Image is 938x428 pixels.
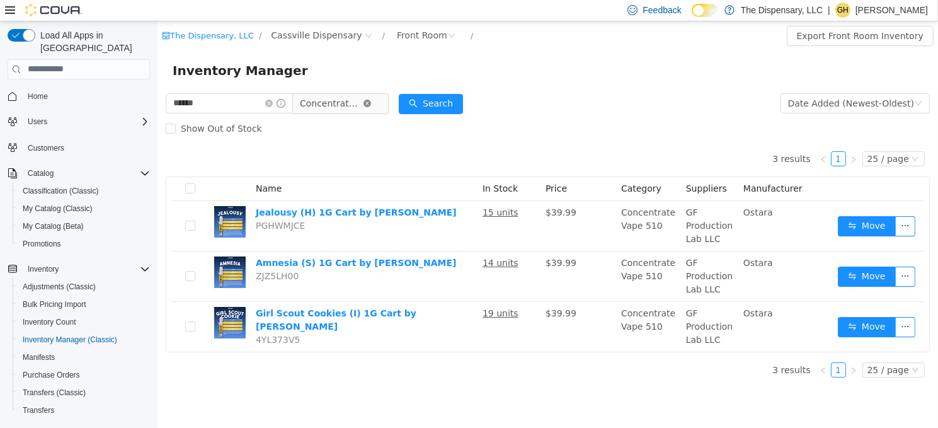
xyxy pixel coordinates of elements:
[23,204,93,214] span: My Catalog (Classic)
[689,130,704,145] li: Next Page
[3,260,155,278] button: Inventory
[98,186,299,196] a: Jealousy (H) 1G Cart by [PERSON_NAME]
[18,403,59,418] a: Transfers
[692,4,718,17] input: Dark Mode
[18,236,66,252] a: Promotions
[28,168,54,178] span: Catalog
[674,342,688,356] a: 1
[23,221,84,231] span: My Catalog (Beta)
[23,141,69,156] a: Customers
[18,297,91,312] a: Bulk Pricing Import
[113,7,204,21] span: Cassville Dispensary
[13,217,155,235] button: My Catalog (Beta)
[225,9,227,19] span: /
[3,113,155,130] button: Users
[119,78,128,86] i: icon: info-circle
[586,287,615,297] span: Ostara
[28,91,48,101] span: Home
[643,4,681,16] span: Feedback
[18,403,150,418] span: Transfers
[586,162,645,172] span: Manufacturer
[28,117,47,127] span: Users
[388,287,419,297] span: $39.99
[738,296,758,316] button: icon: ellipsis
[18,279,150,294] span: Adjustments (Classic)
[108,78,115,86] i: icon: close-circle
[325,162,360,172] span: In Stock
[325,186,361,196] u: 15 units
[241,72,306,93] button: icon: searchSearch
[18,236,150,252] span: Promotions
[615,130,653,145] li: 3 results
[23,166,150,181] span: Catalog
[692,134,700,142] i: icon: right
[13,331,155,349] button: Inventory Manager (Classic)
[23,299,86,309] span: Bulk Pricing Import
[4,9,96,19] a: icon: shopThe Dispensary, LLC
[388,186,419,196] span: $39.99
[662,134,670,142] i: icon: left
[13,313,155,331] button: Inventory Count
[459,281,523,330] td: Concentrate Vape 510
[754,345,762,354] i: icon: down
[741,3,823,18] p: The Dispensary, LLC
[98,162,124,172] span: Name
[674,130,688,144] a: 1
[18,385,91,400] a: Transfers (Classic)
[673,341,689,356] li: 1
[23,88,150,104] span: Home
[101,9,104,19] span: /
[98,287,259,310] a: Girl Scout Cookies (I) 1G Cart by [PERSON_NAME]
[98,250,141,260] span: ZJZ5LH00
[28,143,64,153] span: Customers
[13,200,155,217] button: My Catalog (Classic)
[18,367,85,383] a: Purchase Orders
[25,4,82,16] img: Cova
[3,165,155,182] button: Catalog
[662,345,670,353] i: icon: left
[529,186,575,223] span: GF Production Lab LLC
[18,332,150,347] span: Inventory Manager (Classic)
[98,199,148,209] span: PGHWMJCE
[629,4,776,25] button: Export Front Room Inventory
[615,341,653,356] li: 3 results
[206,78,214,86] i: icon: close-circle
[57,286,88,317] img: Girl Scout Cookies (I) 1G Cart by Ostara hero shot
[18,183,150,199] span: Classification (Classic)
[23,317,76,327] span: Inventory Count
[13,384,155,402] button: Transfers (Classic)
[18,385,150,400] span: Transfers (Classic)
[18,332,122,347] a: Inventory Manager (Classic)
[23,262,150,277] span: Inventory
[4,10,13,18] i: icon: shop
[738,245,758,265] button: icon: ellipsis
[3,87,155,105] button: Home
[15,39,158,59] span: Inventory Manager
[23,335,117,345] span: Inventory Manager (Classic)
[18,315,81,330] a: Inventory Count
[658,130,673,145] li: Previous Page
[710,342,752,356] div: 25 / page
[18,201,150,216] span: My Catalog (Classic)
[23,388,86,398] span: Transfers (Classic)
[23,282,96,292] span: Adjustments (Classic)
[754,134,762,142] i: icon: down
[388,162,409,172] span: Price
[98,236,299,246] a: Amnesia (S) 1G Cart by [PERSON_NAME]
[23,114,150,129] span: Users
[689,341,704,356] li: Next Page
[57,185,88,216] img: Jealousy (H) 1G Cart by Ostara hero shot
[35,29,150,54] span: Load All Apps in [GEOGRAPHIC_DATA]
[23,352,55,362] span: Manifests
[18,102,110,112] span: Show Out of Stock
[18,315,150,330] span: Inventory Count
[673,130,689,145] li: 1
[18,350,150,365] span: Manifests
[13,349,155,366] button: Manifests
[18,201,98,216] a: My Catalog (Classic)
[692,345,700,353] i: icon: right
[680,195,738,215] button: icon: swapMove
[855,3,928,18] p: [PERSON_NAME]
[23,139,150,155] span: Customers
